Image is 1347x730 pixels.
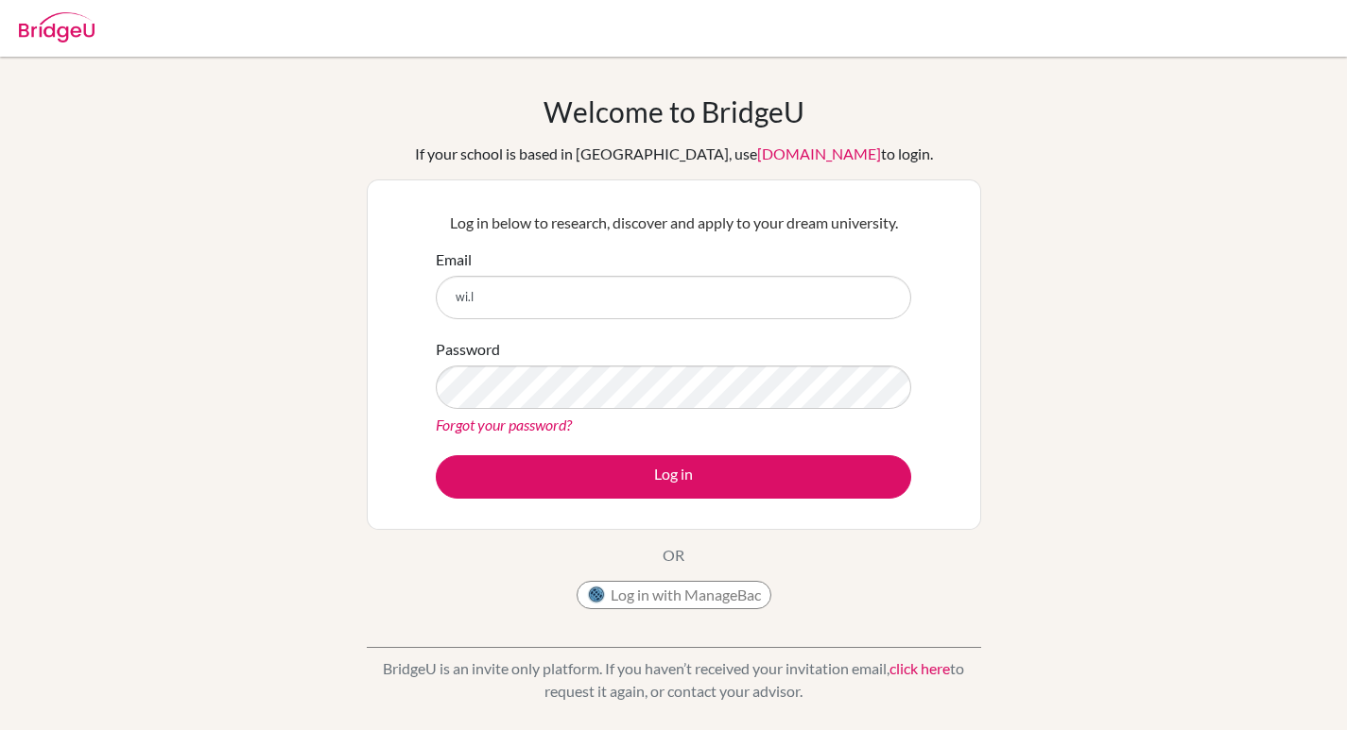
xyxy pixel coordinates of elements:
img: Bridge-U [19,12,95,42]
p: OR [663,544,684,567]
p: Log in below to research, discover and apply to your dream university. [436,212,911,234]
label: Email [436,248,472,271]
div: If your school is based in [GEOGRAPHIC_DATA], use to login. [415,143,933,165]
button: Log in with ManageBac [577,581,771,609]
h1: Welcome to BridgeU [544,94,804,128]
label: Password [436,338,500,361]
a: click here [889,659,950,677]
p: BridgeU is an invite only platform. If you haven’t received your invitation email, to request it ... [367,657,981,703]
a: [DOMAIN_NAME] [757,144,881,162]
button: Log in [436,455,911,499]
a: Forgot your password? [436,416,572,433]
